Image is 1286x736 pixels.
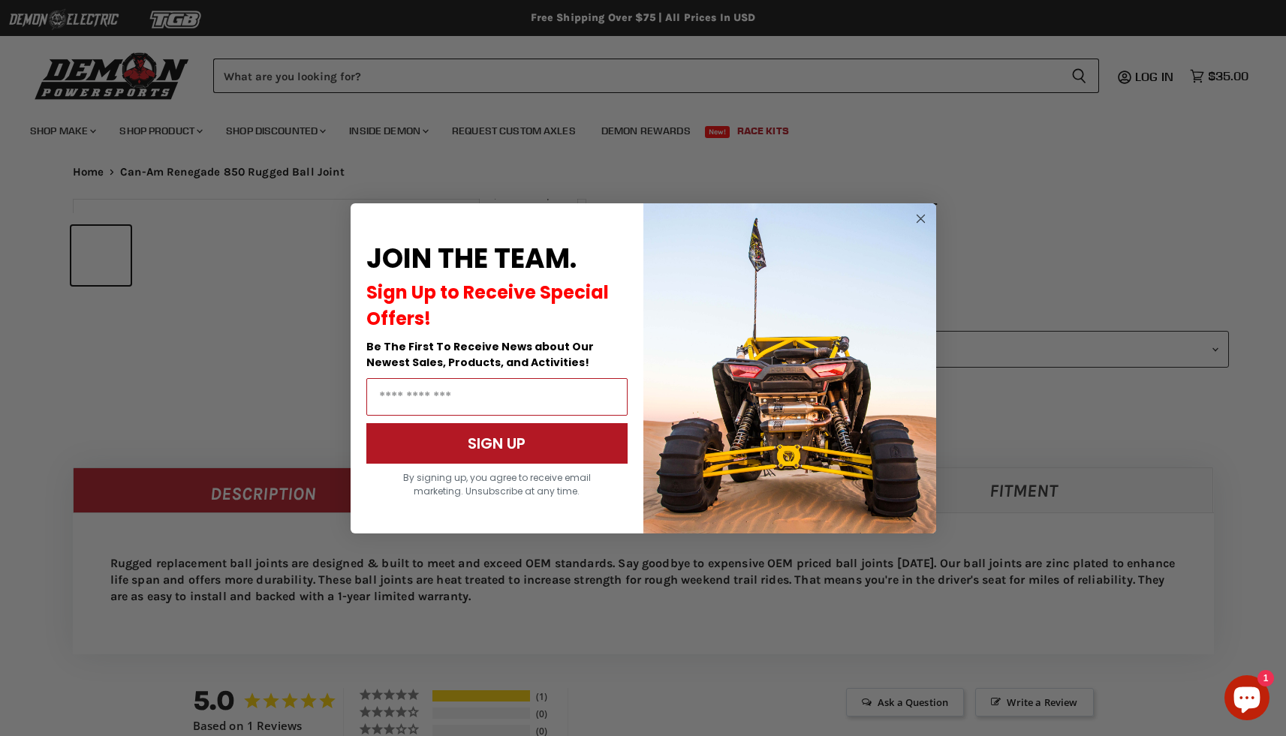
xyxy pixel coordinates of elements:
inbox-online-store-chat: Shopify online store chat [1220,675,1274,724]
input: Email Address [366,378,628,416]
span: Sign Up to Receive Special Offers! [366,280,609,331]
button: Close dialog [911,209,930,228]
span: Be The First To Receive News about Our Newest Sales, Products, and Activities! [366,339,594,370]
button: SIGN UP [366,423,628,464]
span: By signing up, you agree to receive email marketing. Unsubscribe at any time. [403,471,591,497]
img: a9095488-b6e7-41ba-879d-588abfab540b.jpeg [643,203,936,533]
span: JOIN THE TEAM. [366,239,577,278]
